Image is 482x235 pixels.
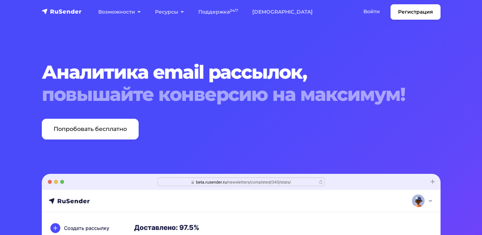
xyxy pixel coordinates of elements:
[91,5,148,19] a: Возможности
[230,8,238,13] sup: 24/7
[148,5,191,19] a: Ресурсы
[42,83,441,106] span: повышайте конверсию на максимум!
[42,119,139,139] a: Попробовать бесплатно
[356,4,387,19] a: Войти
[191,5,245,19] a: Поддержка24/7
[245,5,320,19] a: [DEMOGRAPHIC_DATA]
[42,61,441,106] h1: Аналитика email рассылок,
[391,4,441,20] a: Регистрация
[42,8,82,15] img: RuSender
